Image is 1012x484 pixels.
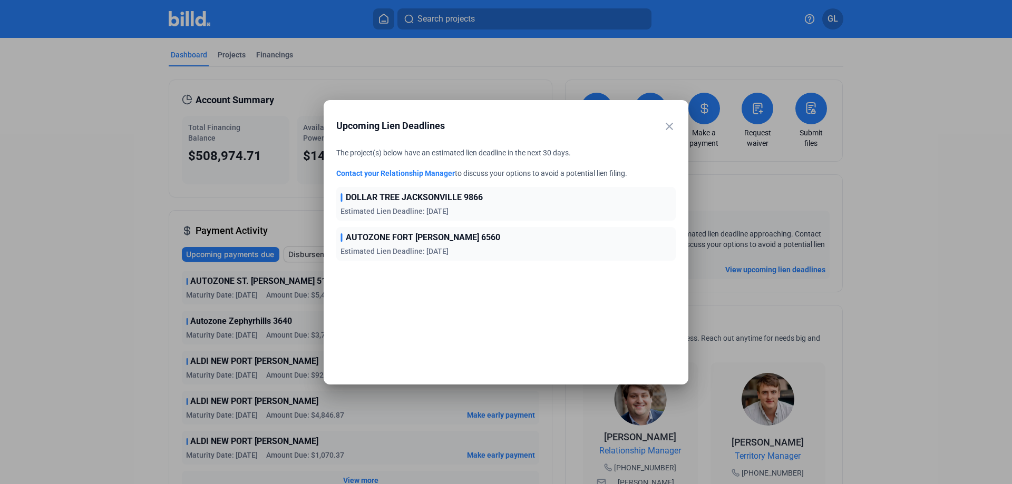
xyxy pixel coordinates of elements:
span: Upcoming Lien Deadlines [336,118,649,133]
span: DOLLAR TREE JACKSONVILLE 9866 [346,191,483,204]
span: to discuss your options to avoid a potential lien filing. [455,169,627,177]
span: Estimated Lien Deadline: [DATE] [340,207,449,215]
span: Estimated Lien Deadline: [DATE] [340,247,449,255]
span: The project(s) below have an estimated lien deadline in the next 30 days. [336,149,571,157]
span: AUTOZONE FORT [PERSON_NAME] 6560 [346,231,500,244]
mat-icon: close [663,120,676,133]
a: Contact your Relationship Manager [336,169,455,177]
